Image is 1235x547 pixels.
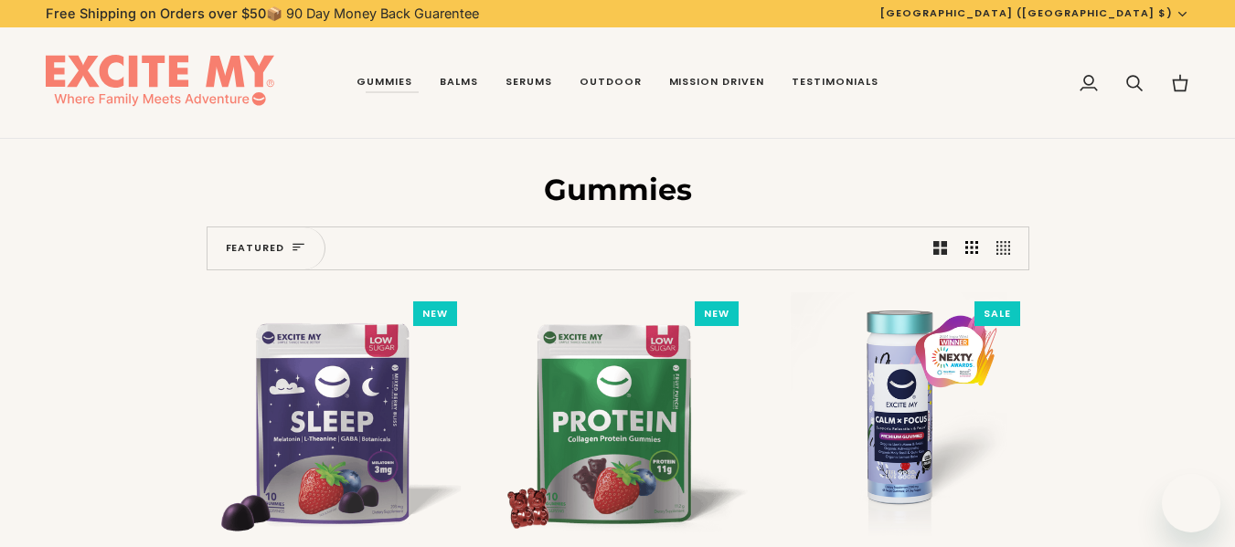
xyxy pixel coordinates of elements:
strong: Free Shipping on Orders over $50 [46,5,266,21]
div: NEW [695,301,739,327]
a: Testimonials [778,27,892,139]
a: Mission Driven [655,27,779,139]
iframe: Button to launch messaging window [1162,474,1220,532]
a: Serums [492,27,566,139]
span: Featured [226,240,285,257]
button: Show 2 products per row [924,227,956,269]
button: Sort [208,227,325,269]
a: Gummies [343,27,426,139]
button: Show 4 products per row [987,227,1028,269]
span: Outdoor [580,75,642,89]
span: Serums [506,75,552,89]
span: Gummies [357,75,412,89]
h1: Gummies [207,172,1029,208]
p: 📦 90 Day Money Back Guarentee [46,4,479,24]
div: SALE [974,301,1020,327]
span: Testimonials [792,75,878,89]
button: Show 3 products per row [956,227,988,269]
button: [GEOGRAPHIC_DATA] ([GEOGRAPHIC_DATA] $) [867,5,1203,21]
span: Mission Driven [669,75,765,89]
div: NEW [413,301,457,327]
span: Balms [440,75,478,89]
a: Outdoor [566,27,655,139]
img: EXCITE MY® [46,55,274,111]
a: Balms [426,27,492,139]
